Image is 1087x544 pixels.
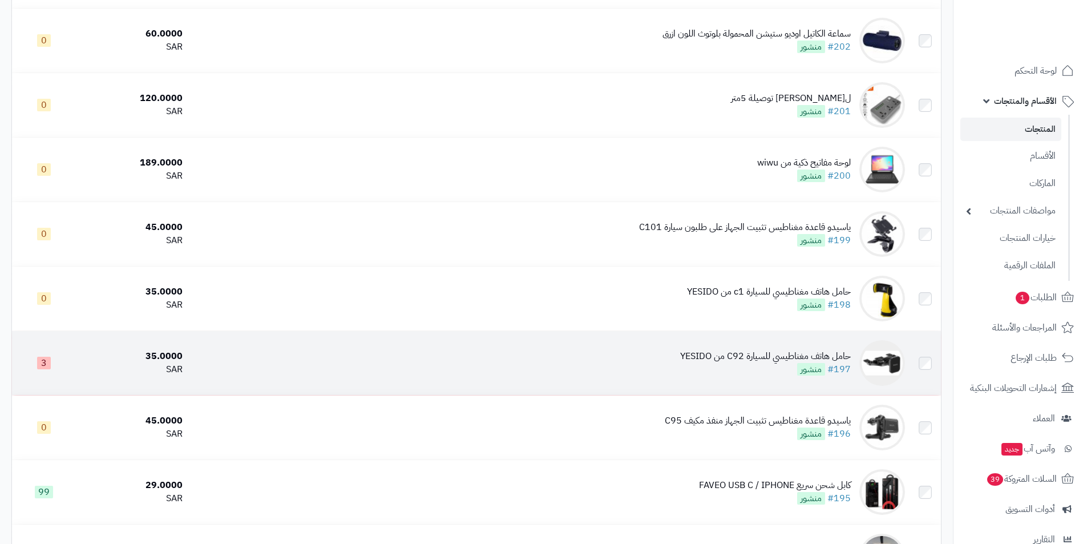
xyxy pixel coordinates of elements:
[80,350,183,363] div: 35.0000
[827,40,851,54] a: #202
[80,221,183,234] div: 45.0000
[859,82,905,128] img: لدنيو توصيلة 5متر
[757,156,851,170] div: لوحة مفاتيح ذكية من wiwu
[960,465,1080,493] a: السلات المتروكة39
[960,374,1080,402] a: إشعارات التحويلات البنكية
[662,27,851,41] div: سماعة الكاتيل اوديو ستيشن المحمولة بلوتوث اللون ازرق
[680,350,851,363] div: حامل هاتف مغناطيسي للسيارة C92 من YESIDO
[960,344,1080,372] a: طلبات الإرجاع
[665,414,851,428] div: ياسيدو قاعدة مغناطيس تثبيت الجهاز منفذ مكيف C95
[37,292,51,305] span: 0
[37,228,51,240] span: 0
[859,18,905,63] img: سماعة الكاتيل اوديو ستيشن المحمولة بلوتوث اللون ازرق
[35,486,53,498] span: 99
[37,357,51,369] span: 3
[699,479,851,492] div: كابل شحن سريع FAVEO USB C / IPHONE
[827,169,851,183] a: #200
[960,199,1061,223] a: مواصفات المنتجات
[797,105,825,118] span: منشور
[797,492,825,505] span: منشور
[80,285,183,299] div: 35.0000
[960,144,1061,168] a: الأقسام
[827,233,851,247] a: #199
[960,226,1061,251] a: خيارات المنتجات
[37,421,51,434] span: 0
[859,276,905,321] img: حامل هاتف مغناطيسي للسيارة c1 من YESIDO
[1015,289,1057,305] span: الطلبات
[80,92,183,105] div: 120.0000
[960,57,1080,84] a: لوحة التحكم
[960,435,1080,462] a: وآتس آبجديد
[797,170,825,182] span: منشور
[80,299,183,312] div: SAR
[960,314,1080,341] a: المراجعات والأسئلة
[1005,501,1055,517] span: أدوات التسويق
[960,171,1061,196] a: الماركات
[80,41,183,54] div: SAR
[37,99,51,111] span: 0
[797,363,825,376] span: منشور
[827,298,851,312] a: #198
[827,427,851,441] a: #196
[797,234,825,247] span: منشور
[80,156,183,170] div: 189.0000
[960,253,1061,278] a: الملفات الرقمية
[80,363,183,376] div: SAR
[859,405,905,450] img: ياسيدو قاعدة مغناطيس تثبيت الجهاز منفذ مكيف C95
[797,428,825,440] span: منشور
[1015,63,1057,79] span: لوحة التحكم
[987,473,1003,486] span: 39
[80,105,183,118] div: SAR
[859,211,905,257] img: ياسيدو قاعدة مغناطيس تثبيت الجهاز على طلبون سيارة C101
[960,495,1080,523] a: أدوات التسويق
[80,414,183,428] div: 45.0000
[37,34,51,47] span: 0
[970,380,1057,396] span: إشعارات التحويلات البنكية
[859,469,905,515] img: كابل شحن سريع FAVEO USB C / IPHONE
[859,147,905,192] img: لوحة مفاتيح ذكية من wiwu
[960,118,1061,141] a: المنتجات
[37,163,51,176] span: 0
[80,234,183,247] div: SAR
[731,92,851,105] div: ل[PERSON_NAME] توصيلة 5متر
[80,27,183,41] div: 60.0000
[80,492,183,505] div: SAR
[827,104,851,118] a: #201
[992,320,1057,336] span: المراجعات والأسئلة
[80,170,183,183] div: SAR
[797,299,825,311] span: منشور
[960,405,1080,432] a: العملاء
[827,362,851,376] a: #197
[1000,441,1055,457] span: وآتس آب
[687,285,851,299] div: حامل هاتف مغناطيسي للسيارة c1 من YESIDO
[827,491,851,505] a: #195
[80,428,183,441] div: SAR
[1011,350,1057,366] span: طلبات الإرجاع
[639,221,851,234] div: ياسيدو قاعدة مغناطيس تثبيت الجهاز على طلبون سيارة C101
[960,284,1080,311] a: الطلبات1
[1033,410,1055,426] span: العملاء
[797,41,825,53] span: منشور
[1016,292,1029,304] span: 1
[859,340,905,386] img: حامل هاتف مغناطيسي للسيارة C92 من YESIDO
[986,471,1057,487] span: السلات المتروكة
[994,93,1057,109] span: الأقسام والمنتجات
[80,479,183,492] div: 29.0000
[1001,443,1023,456] span: جديد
